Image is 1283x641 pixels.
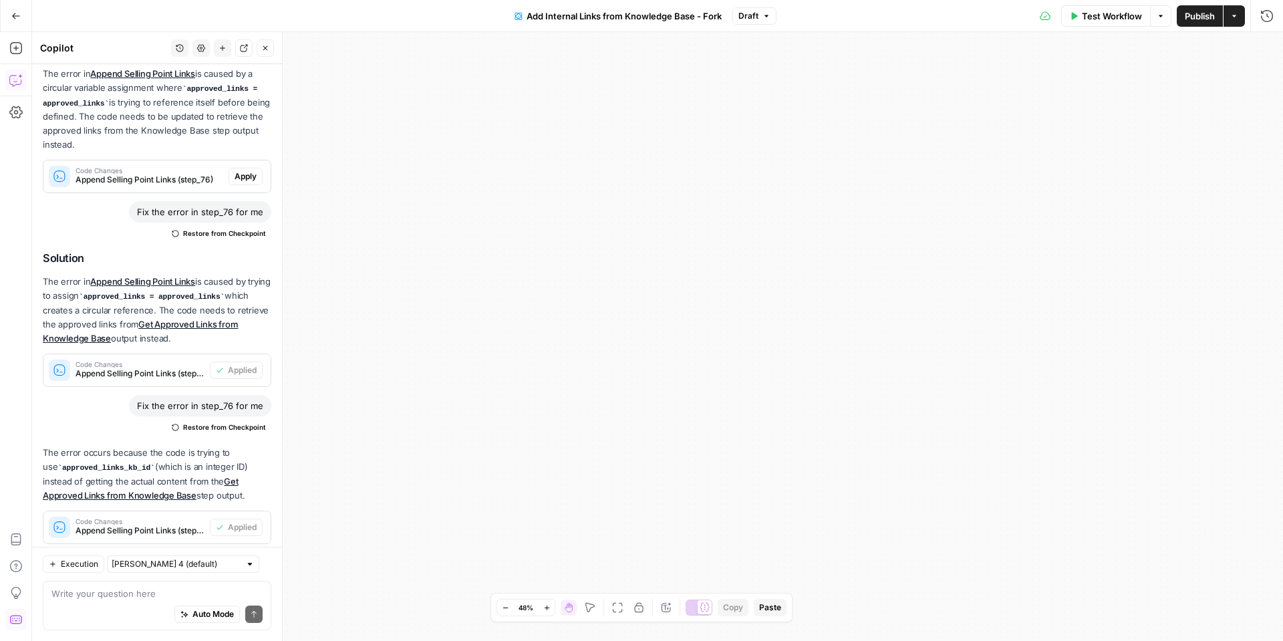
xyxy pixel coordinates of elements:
p: The error in is caused by a circular variable assignment where is trying to reference itself befo... [43,67,271,152]
div: Fix the error in step_76 for me [129,201,271,223]
button: Execution [43,555,104,573]
span: Draft [738,10,758,22]
code: approved_links = approved_links [43,85,257,107]
div: Copilot [40,41,167,55]
a: Append Selling Point Links [90,276,195,287]
span: 48% [519,602,533,613]
button: Auto Mode [174,606,240,623]
span: Applied [228,521,257,533]
a: Append Selling Point Links [90,68,195,79]
div: Fix the error in step_76 for me [129,395,271,416]
span: Applied [228,364,257,376]
span: Apply [235,170,257,182]
span: Append Selling Point Links (step_76) [76,525,204,537]
button: Draft [732,7,776,25]
button: Add Internal Links from Knowledge Base - Fork [507,5,730,27]
span: Restore from Checkpoint [183,422,266,432]
span: Test Workflow [1082,9,1142,23]
span: Auto Mode [192,608,234,620]
button: Test Workflow [1061,5,1150,27]
span: Publish [1185,9,1215,23]
span: Paste [759,602,781,614]
span: Execution [61,558,98,570]
span: Append Selling Point Links (step_76) [76,368,204,380]
span: Append Selling Point Links (step_76) [76,174,223,186]
span: Add Internal Links from Knowledge Base - Fork [527,9,722,23]
input: Claude Sonnet 4 (default) [112,557,240,571]
span: Code Changes [76,518,204,525]
h2: Solution [43,252,271,265]
code: approved_links_kb_id [57,464,154,472]
button: Restore from Checkpoint [166,419,271,435]
a: Get Approved Links from Knowledge Base [43,319,238,344]
button: Apply [229,168,263,185]
button: Restore from Checkpoint [166,225,271,241]
span: Restore from Checkpoint [183,228,266,239]
button: Applied [210,362,263,379]
span: Code Changes [76,167,223,174]
p: The error in is caused by trying to assign which creates a circular reference. The code needs to ... [43,275,271,346]
button: Publish [1177,5,1223,27]
p: The error occurs because the code is trying to use (which is an integer ID) instead of getting th... [43,446,271,503]
span: Copy [723,602,743,614]
button: Applied [210,519,263,536]
button: Copy [718,599,748,616]
a: Get Approved Links from Knowledge Base [43,476,239,501]
button: Paste [754,599,787,616]
code: approved_links = approved_links [79,293,225,301]
span: Code Changes [76,361,204,368]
